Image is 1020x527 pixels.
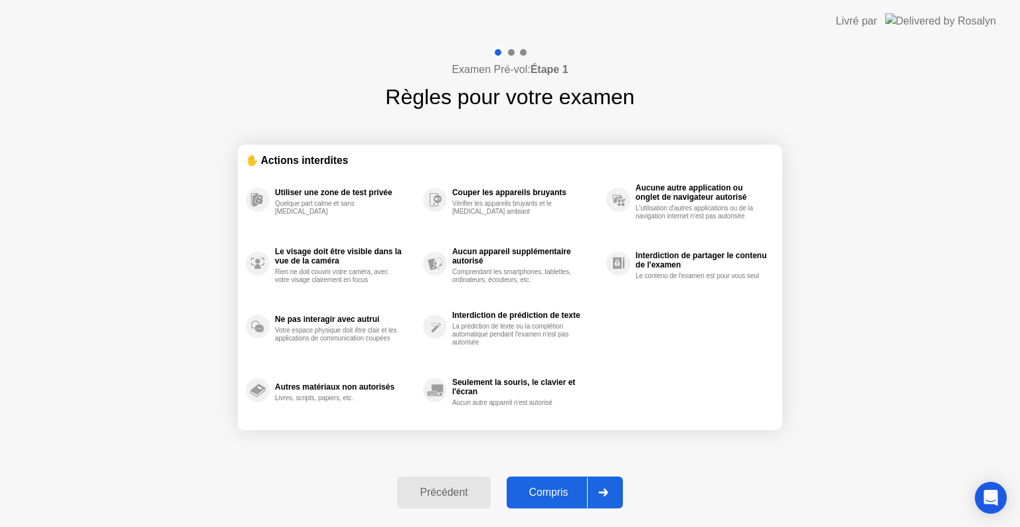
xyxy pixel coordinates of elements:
div: Aucune autre application ou onglet de navigateur autorisé [636,183,768,202]
h4: Examen Pré-vol: [452,62,568,78]
div: L'utilisation d'autres applications ou de la navigation internet n'est pas autorisée [636,204,761,220]
div: Utiliser une zone de test privée [275,188,416,197]
div: Le contenu de l'examen est pour vous seul [636,272,761,280]
div: Couper les appareils bruyants [452,188,600,197]
div: Le visage doit être visible dans la vue de la caméra [275,247,416,265]
button: Compris [507,477,623,508]
div: Aucun appareil supplémentaire autorisé [452,247,600,265]
div: Open Intercom Messenger [975,482,1007,514]
div: Vérifier les appareils bruyants et le [MEDICAL_DATA] ambiant [452,200,578,216]
div: ✋ Actions interdites [246,153,774,168]
b: Étape 1 [531,64,568,75]
button: Précédent [397,477,490,508]
div: Interdiction de prédiction de texte [452,311,600,320]
div: Livres, scripts, papiers, etc. [275,394,400,402]
div: Ne pas interagir avec autrui [275,315,416,324]
h1: Règles pour votre examen [385,81,634,113]
div: Aucun autre appareil n'est autorisé [452,399,578,407]
div: Comprendant les smartphones, tablettes, ordinateurs, écouteurs, etc. [452,268,578,284]
div: Rien ne doit couvrir votre caméra, avec votre visage clairement en focus [275,268,400,284]
div: Quelque part calme et sans [MEDICAL_DATA] [275,200,400,216]
div: Votre espace physique doit être clair et les applications de communication coupées [275,327,400,342]
div: Autres matériaux non autorisés [275,382,416,392]
img: Delivered by Rosalyn [885,13,996,29]
div: Seulement la souris, le clavier et l'écran [452,378,600,396]
div: La prédiction de texte ou la complétion automatique pendant l'examen n'est pas autorisée [452,323,578,346]
div: Interdiction de partager le contenu de l'examen [636,251,768,269]
div: Précédent [401,487,486,498]
div: Compris [511,487,587,498]
div: Livré par [836,13,877,29]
